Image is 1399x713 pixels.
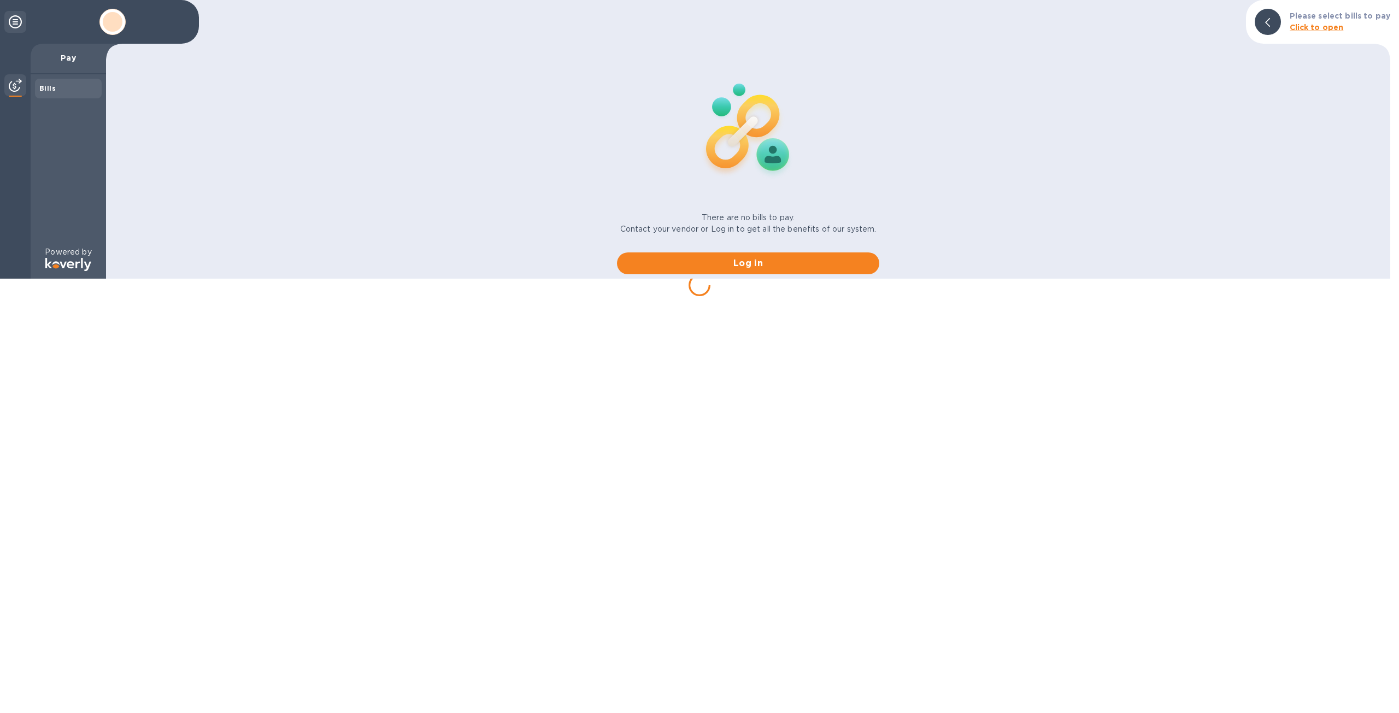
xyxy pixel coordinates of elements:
p: There are no bills to pay. Contact your vendor or Log in to get all the benefits of our system. [620,212,877,235]
button: Log in [617,252,879,274]
p: Pay [39,52,97,63]
b: Bills [39,84,56,92]
span: Log in [626,257,871,270]
img: Logo [45,258,91,271]
b: Click to open [1290,23,1344,32]
p: Powered by [45,246,91,258]
b: Please select bills to pay [1290,11,1390,20]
